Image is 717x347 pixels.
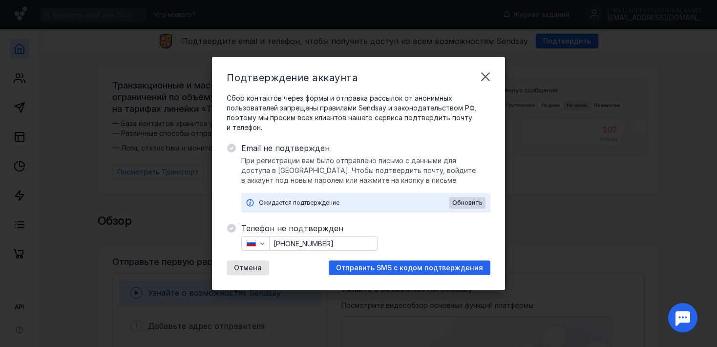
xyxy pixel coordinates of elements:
[234,264,262,272] span: Отмена
[227,260,269,275] button: Отмена
[336,264,483,272] span: Отправить SMS с кодом подтверждения
[452,199,483,206] span: Обновить
[259,198,449,208] div: Ожидается подтверждение
[227,93,490,132] span: Сбор контактов через формы и отправка рассылок от анонимных пользователей запрещены правилами Sen...
[241,156,490,185] span: При регистрации вам было отправлено письмо с данными для доступа в [GEOGRAPHIC_DATA]. Чтобы подтв...
[241,142,490,154] span: Email не подтвержден
[329,260,490,275] button: Отправить SMS с кодом подтверждения
[241,222,490,234] span: Телефон не подтвержден
[227,72,358,84] span: Подтверждение аккаунта
[449,197,485,209] button: Обновить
